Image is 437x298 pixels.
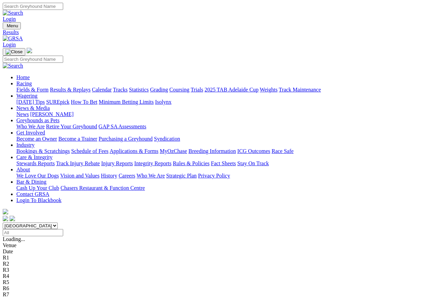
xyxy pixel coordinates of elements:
[7,23,18,28] span: Menu
[16,130,45,136] a: Get Involved
[113,87,128,93] a: Tracks
[16,160,55,166] a: Stewards Reports
[3,36,23,42] img: GRSA
[271,148,293,154] a: Race Safe
[16,142,34,148] a: Industry
[10,216,15,221] img: twitter.svg
[56,160,100,166] a: Track Injury Rebate
[3,63,23,69] img: Search
[16,136,434,142] div: Get Involved
[260,87,278,93] a: Weights
[3,22,21,29] button: Toggle navigation
[3,56,63,63] input: Search
[16,99,45,105] a: [DATE] Tips
[71,148,108,154] a: Schedule of Fees
[99,136,153,142] a: Purchasing a Greyhound
[166,173,197,179] a: Strategic Plan
[99,99,154,105] a: Minimum Betting Limits
[16,148,434,154] div: Industry
[16,154,53,160] a: Care & Integrity
[3,261,434,267] div: R2
[16,81,32,86] a: Racing
[5,49,23,55] img: Close
[134,160,171,166] a: Integrity Reports
[3,249,434,255] div: Date
[155,99,171,105] a: Isolynx
[58,136,97,142] a: Become a Trainer
[3,267,434,273] div: R3
[60,173,99,179] a: Vision and Values
[188,148,236,154] a: Breeding Information
[3,273,434,279] div: R4
[3,255,434,261] div: R1
[3,242,434,249] div: Venue
[101,173,117,179] a: History
[118,173,135,179] a: Careers
[3,29,434,36] a: Results
[154,136,180,142] a: Syndication
[92,87,112,93] a: Calendar
[3,292,434,298] div: R7
[16,105,50,111] a: News & Media
[198,173,230,179] a: Privacy Policy
[3,48,25,56] button: Toggle navigation
[3,10,23,16] img: Search
[16,191,49,197] a: Contact GRSA
[16,160,434,167] div: Care & Integrity
[101,160,133,166] a: Injury Reports
[27,48,32,53] img: logo-grsa-white.png
[169,87,189,93] a: Coursing
[16,185,59,191] a: Cash Up Your Club
[237,160,269,166] a: Stay On Track
[50,87,90,93] a: Results & Replays
[3,229,63,236] input: Select date
[46,99,69,105] a: SUREpick
[3,285,434,292] div: R6
[3,42,16,47] a: Login
[160,148,187,154] a: MyOzChase
[16,148,70,154] a: Bookings & Scratchings
[16,74,30,80] a: Home
[99,124,146,129] a: GAP SA Assessments
[16,185,434,191] div: Bar & Dining
[137,173,165,179] a: Who We Are
[3,3,63,10] input: Search
[16,111,29,117] a: News
[3,209,8,214] img: logo-grsa-white.png
[205,87,258,93] a: 2025 TAB Adelaide Cup
[3,279,434,285] div: R5
[237,148,270,154] a: ICG Outcomes
[30,111,73,117] a: [PERSON_NAME]
[110,148,158,154] a: Applications & Forms
[211,160,236,166] a: Fact Sheets
[3,216,8,221] img: facebook.svg
[16,173,59,179] a: We Love Our Dogs
[46,124,97,129] a: Retire Your Greyhound
[16,124,434,130] div: Greyhounds as Pets
[16,179,46,185] a: Bar & Dining
[16,93,38,99] a: Wagering
[16,167,30,172] a: About
[16,197,61,203] a: Login To Blackbook
[173,160,210,166] a: Rules & Policies
[71,99,98,105] a: How To Bet
[3,236,25,242] span: Loading...
[3,16,16,22] a: Login
[150,87,168,93] a: Grading
[191,87,203,93] a: Trials
[16,87,48,93] a: Fields & Form
[16,111,434,117] div: News & Media
[16,117,59,123] a: Greyhounds as Pets
[16,124,45,129] a: Who We Are
[16,136,57,142] a: Become an Owner
[60,185,145,191] a: Chasers Restaurant & Function Centre
[16,99,434,105] div: Wagering
[279,87,321,93] a: Track Maintenance
[16,87,434,93] div: Racing
[129,87,149,93] a: Statistics
[16,173,434,179] div: About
